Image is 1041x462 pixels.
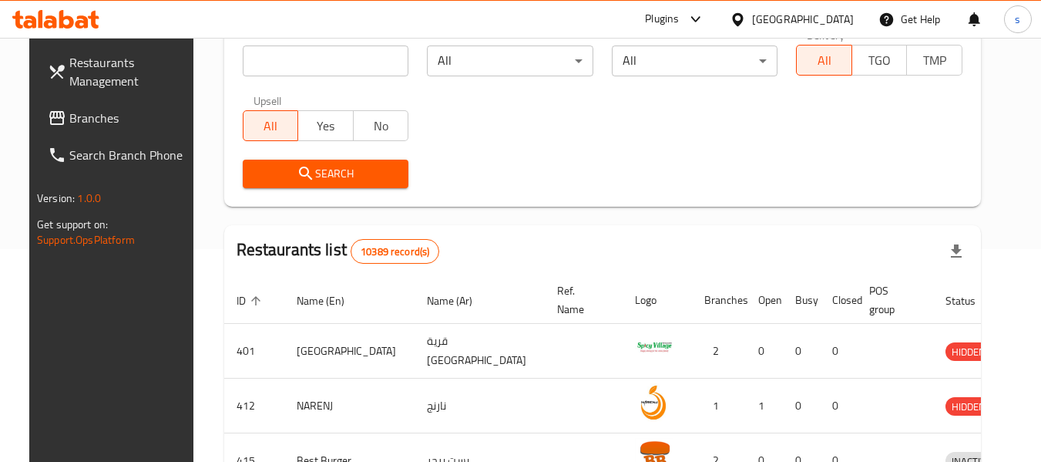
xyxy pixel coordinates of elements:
td: 0 [820,379,857,433]
button: All [796,45,852,76]
span: Restaurants Management [69,53,191,90]
td: 1 [746,379,783,433]
button: Search [243,160,409,188]
td: 2 [692,324,746,379]
div: HIDDEN [945,397,992,416]
a: Branches [35,99,203,137]
span: TGO [858,49,902,72]
span: No [360,115,403,137]
label: Upsell [254,95,282,106]
span: TMP [913,49,956,72]
span: Search Branch Phone [69,146,191,164]
td: 401 [224,324,284,379]
td: 1 [692,379,746,433]
span: s [1015,11,1020,28]
input: Search for restaurant name or ID.. [243,46,409,76]
td: 412 [224,379,284,433]
td: [GEOGRAPHIC_DATA] [284,324,415,379]
span: Status [945,292,996,310]
span: Get support on: [37,214,108,234]
div: HIDDEN [945,342,992,361]
span: ID [237,292,266,310]
button: Yes [297,110,354,141]
img: Spicy Village [635,329,673,367]
span: HIDDEN [945,343,992,361]
img: NARENJ [635,383,673,422]
th: Closed [820,277,857,324]
th: Open [746,277,783,324]
td: 0 [783,379,820,433]
td: نارنج [415,379,545,433]
button: No [353,110,409,141]
span: Version: [37,188,75,208]
span: 1.0.0 [77,188,101,208]
th: Busy [783,277,820,324]
a: Search Branch Phone [35,137,203,174]
h2: Restaurants list [237,238,440,264]
span: Name (En) [297,292,364,310]
td: NARENJ [284,379,415,433]
button: All [243,110,299,141]
span: Yes [304,115,348,137]
div: [GEOGRAPHIC_DATA] [752,11,854,28]
span: 10389 record(s) [351,244,438,259]
td: 0 [746,324,783,379]
td: 0 [820,324,857,379]
button: TMP [906,45,962,76]
div: Total records count [351,239,439,264]
div: Plugins [645,10,679,29]
a: Support.OpsPlatform [37,230,135,250]
span: All [803,49,846,72]
span: Ref. Name [557,282,604,319]
th: Logo [623,277,692,324]
div: Export file [938,233,975,270]
th: Branches [692,277,746,324]
span: Name (Ar) [427,292,492,310]
button: TGO [851,45,908,76]
span: All [250,115,293,137]
span: POS group [869,282,915,319]
td: قرية [GEOGRAPHIC_DATA] [415,324,545,379]
td: 0 [783,324,820,379]
div: All [612,46,778,76]
a: Restaurants Management [35,44,203,99]
span: Branches [69,109,191,127]
label: Delivery [807,29,845,40]
span: Search [255,164,397,184]
span: HIDDEN [945,398,992,416]
div: All [427,46,593,76]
